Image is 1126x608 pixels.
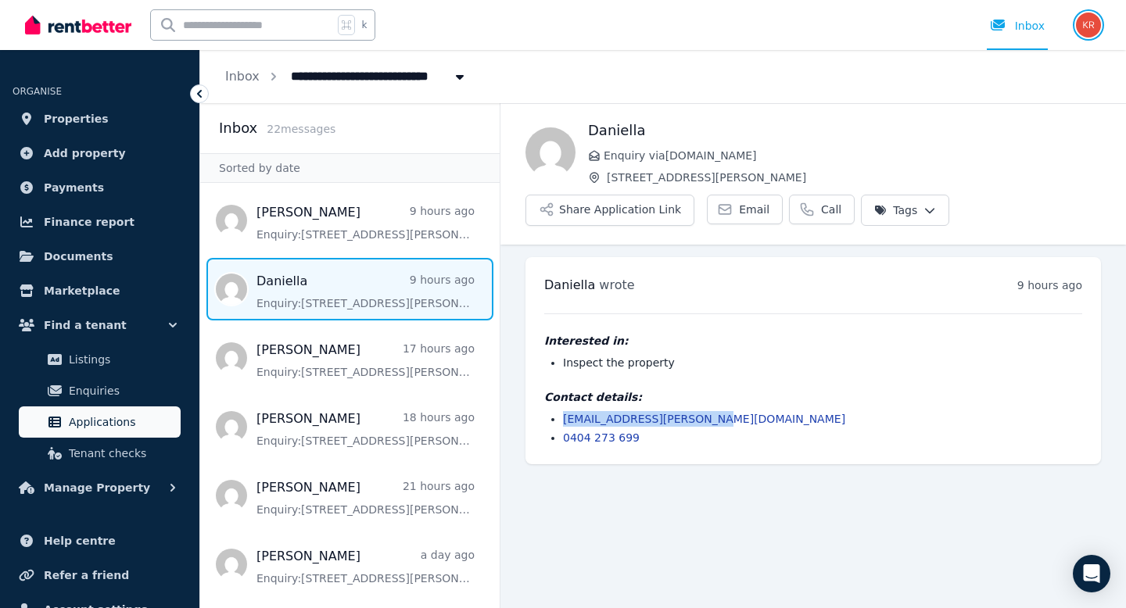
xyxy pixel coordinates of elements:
[69,350,174,369] span: Listings
[13,560,187,591] a: Refer a friend
[44,531,116,550] span: Help centre
[361,19,367,31] span: k
[13,275,187,306] a: Marketplace
[256,478,475,517] a: [PERSON_NAME]21 hours agoEnquiry:[STREET_ADDRESS][PERSON_NAME].
[563,431,640,444] a: 0404 273 699
[13,309,187,341] button: Find a tenant
[256,547,475,586] a: [PERSON_NAME]a day agoEnquiry:[STREET_ADDRESS][PERSON_NAME].
[69,381,174,400] span: Enquiries
[544,333,1082,349] h4: Interested in:
[44,109,109,128] span: Properties
[13,172,187,203] a: Payments
[525,195,694,226] button: Share Application Link
[604,148,1101,163] span: Enquiry via [DOMAIN_NAME]
[19,344,181,375] a: Listings
[267,123,335,135] span: 22 message s
[861,195,949,226] button: Tags
[256,341,475,380] a: [PERSON_NAME]17 hours agoEnquiry:[STREET_ADDRESS][PERSON_NAME].
[821,202,841,217] span: Call
[1076,13,1101,38] img: Karina Reyes
[200,50,493,103] nav: Breadcrumb
[200,153,500,183] div: Sorted by date
[225,69,260,84] a: Inbox
[739,202,769,217] span: Email
[69,413,174,431] span: Applications
[525,127,576,177] img: Daniella
[19,375,181,406] a: Enquiries
[44,478,150,497] span: Manage Property
[990,18,1045,34] div: Inbox
[44,316,127,334] span: Find a tenant
[44,281,120,300] span: Marketplace
[588,120,1101,141] h1: Daniella
[874,202,917,218] span: Tags
[707,195,783,224] a: Email
[256,272,475,311] a: Daniella9 hours agoEnquiry:[STREET_ADDRESS][PERSON_NAME].
[256,410,475,449] a: [PERSON_NAME]18 hours agoEnquiry:[STREET_ADDRESS][PERSON_NAME].
[544,389,1082,405] h4: Contact details:
[44,178,104,197] span: Payments
[44,144,126,163] span: Add property
[13,241,187,272] a: Documents
[44,213,134,231] span: Finance report
[789,195,855,224] a: Call
[256,203,475,242] a: [PERSON_NAME]9 hours agoEnquiry:[STREET_ADDRESS][PERSON_NAME].
[44,247,113,266] span: Documents
[13,472,187,503] button: Manage Property
[544,277,595,292] span: Daniella
[69,444,174,463] span: Tenant checks
[25,13,131,37] img: RentBetter
[563,413,845,425] a: [EMAIL_ADDRESS][PERSON_NAME][DOMAIN_NAME]
[599,277,634,292] span: wrote
[219,117,257,139] h2: Inbox
[44,566,129,585] span: Refer a friend
[1073,555,1110,592] div: Open Intercom Messenger
[13,86,62,97] span: ORGANISE
[1017,279,1082,291] time: 9 hours ago
[19,406,181,438] a: Applications
[13,103,187,134] a: Properties
[607,170,1101,185] span: [STREET_ADDRESS][PERSON_NAME]
[19,438,181,469] a: Tenant checks
[13,525,187,556] a: Help centre
[13,138,187,169] a: Add property
[13,206,187,238] a: Finance report
[563,355,1082,370] li: Inspect the property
